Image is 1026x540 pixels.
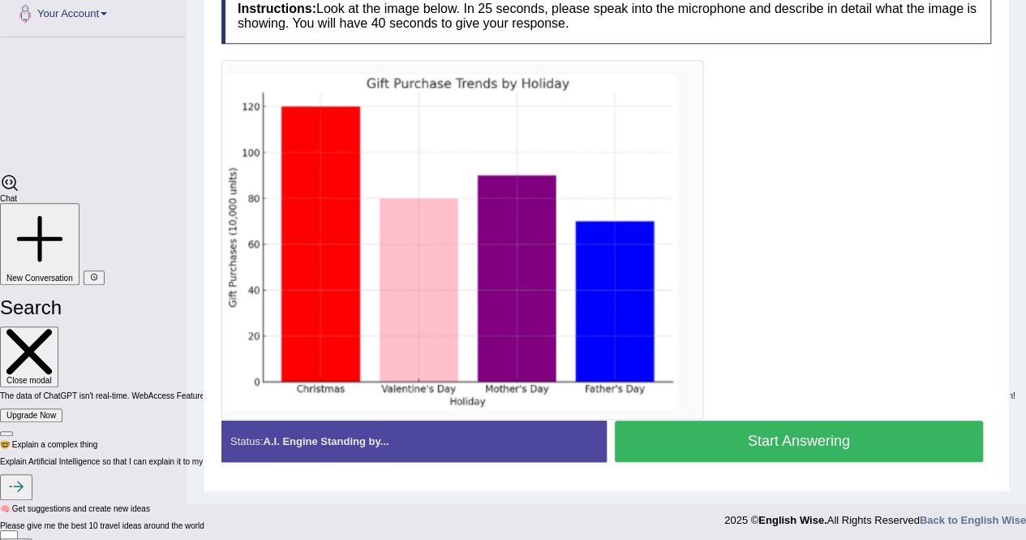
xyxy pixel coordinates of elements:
[920,514,1026,526] a: Back to English Wise
[615,421,984,462] button: Start Answering
[724,504,1026,528] div: 2025 © All Rights Reserved
[263,435,389,447] strong: A.I. Engine Standing by...
[6,274,73,283] span: New Conversation
[758,514,826,526] strong: English Wise.
[6,376,52,385] span: Close modal
[221,421,607,462] div: Status:
[238,2,316,15] b: Instructions:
